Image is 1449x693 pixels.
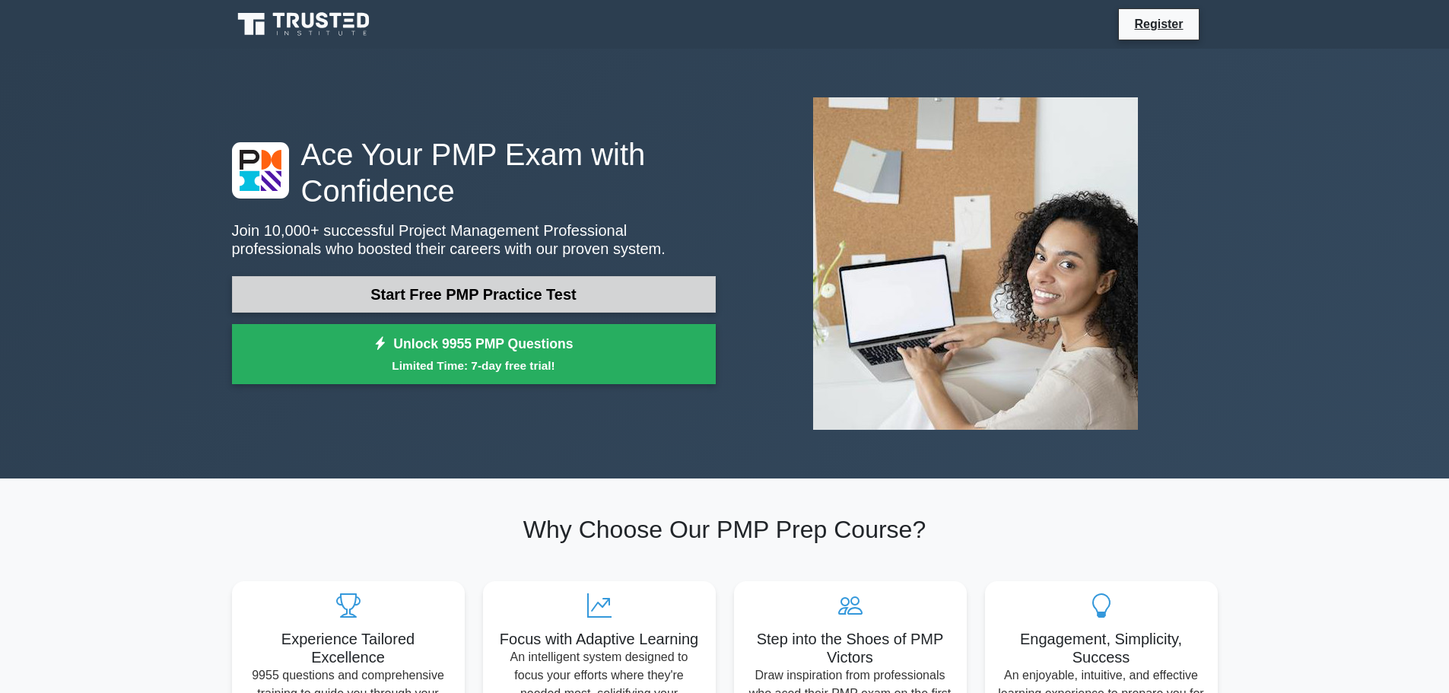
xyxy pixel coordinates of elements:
[997,630,1206,666] h5: Engagement, Simplicity, Success
[746,630,955,666] h5: Step into the Shoes of PMP Victors
[251,357,697,374] small: Limited Time: 7-day free trial!
[495,630,704,648] h5: Focus with Adaptive Learning
[232,221,716,258] p: Join 10,000+ successful Project Management Professional professionals who boosted their careers w...
[244,630,453,666] h5: Experience Tailored Excellence
[1125,14,1192,33] a: Register
[232,136,716,209] h1: Ace Your PMP Exam with Confidence
[232,324,716,385] a: Unlock 9955 PMP QuestionsLimited Time: 7-day free trial!
[232,515,1218,544] h2: Why Choose Our PMP Prep Course?
[232,276,716,313] a: Start Free PMP Practice Test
